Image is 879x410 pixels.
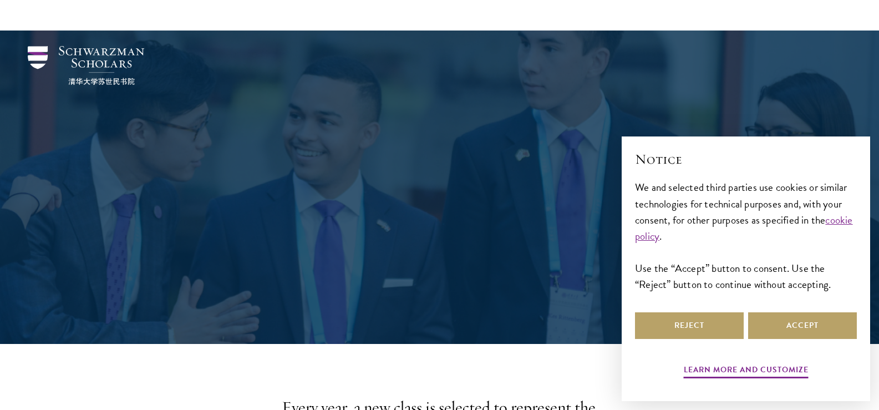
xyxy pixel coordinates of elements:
[635,179,857,292] div: We and selected third parties use cookies or similar technologies for technical purposes and, wit...
[635,150,857,169] h2: Notice
[635,212,853,244] a: cookie policy
[684,363,809,380] button: Learn more and customize
[28,46,144,85] img: Schwarzman Scholars
[748,312,857,339] button: Accept
[635,312,744,339] button: Reject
